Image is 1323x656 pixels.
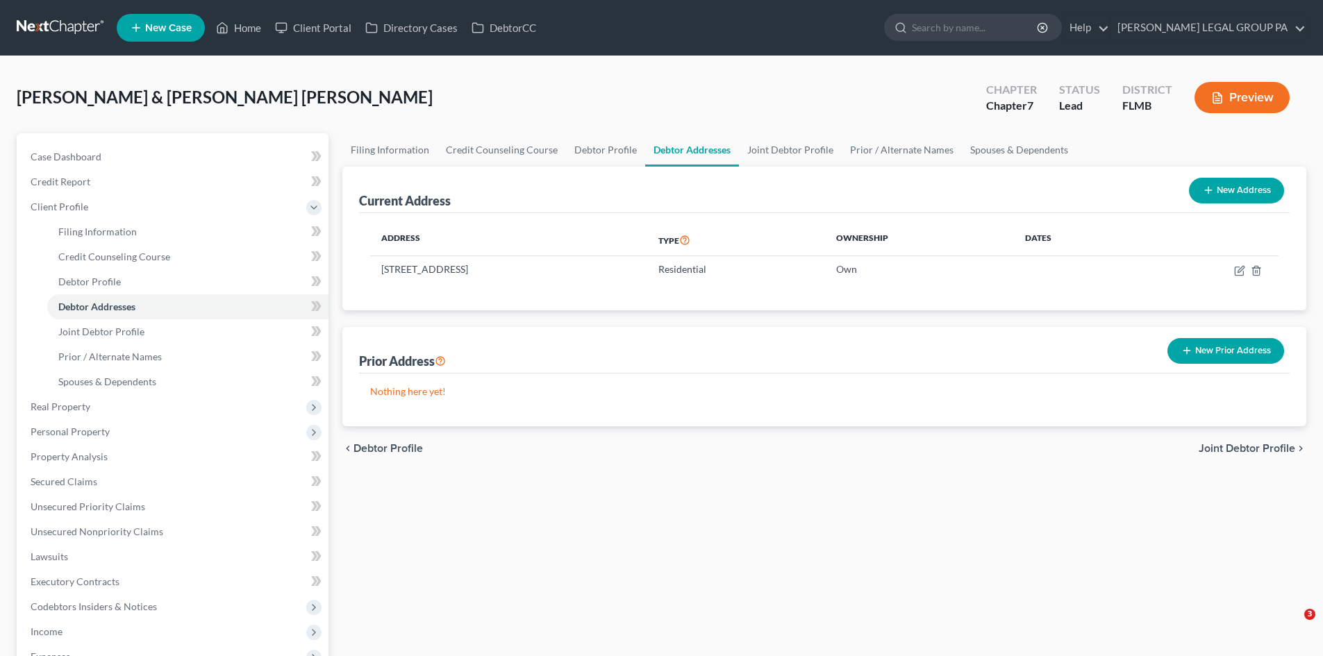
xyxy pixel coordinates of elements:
[465,15,543,40] a: DebtorCC
[58,326,144,337] span: Joint Debtor Profile
[19,569,328,594] a: Executory Contracts
[209,15,268,40] a: Home
[58,301,135,312] span: Debtor Addresses
[359,353,446,369] div: Prior Address
[842,133,962,167] a: Prior / Alternate Names
[353,443,423,454] span: Debtor Profile
[19,519,328,544] a: Unsecured Nonpriority Claims
[438,133,566,167] a: Credit Counseling Course
[1059,82,1100,98] div: Status
[47,344,328,369] a: Prior / Alternate Names
[31,451,108,462] span: Property Analysis
[370,385,1279,398] p: Nothing here yet!
[986,98,1037,114] div: Chapter
[31,575,119,587] span: Executory Contracts
[647,224,825,256] th: Type
[268,15,358,40] a: Client Portal
[1295,443,1306,454] i: chevron_right
[1027,99,1033,112] span: 7
[31,600,157,612] span: Codebtors Insiders & Notices
[1059,98,1100,114] div: Lead
[1304,609,1315,620] span: 3
[31,151,101,162] span: Case Dashboard
[1195,82,1290,113] button: Preview
[1122,98,1172,114] div: FLMB
[962,133,1076,167] a: Spouses & Dependents
[47,294,328,319] a: Debtor Addresses
[31,201,88,212] span: Client Profile
[58,251,170,262] span: Credit Counseling Course
[47,269,328,294] a: Debtor Profile
[342,443,423,454] button: chevron_left Debtor Profile
[825,224,1014,256] th: Ownership
[986,82,1037,98] div: Chapter
[342,133,438,167] a: Filing Information
[647,256,825,283] td: Residential
[58,351,162,362] span: Prior / Alternate Names
[19,544,328,569] a: Lawsuits
[1167,338,1284,364] button: New Prior Address
[1199,443,1295,454] span: Joint Debtor Profile
[1199,443,1306,454] button: Joint Debtor Profile chevron_right
[19,144,328,169] a: Case Dashboard
[19,469,328,494] a: Secured Claims
[1276,609,1309,642] iframe: Intercom live chat
[31,625,63,637] span: Income
[31,501,145,512] span: Unsecured Priority Claims
[370,224,647,256] th: Address
[31,525,163,537] span: Unsecured Nonpriority Claims
[825,256,1014,283] td: Own
[645,133,739,167] a: Debtor Addresses
[1122,82,1172,98] div: District
[566,133,645,167] a: Debtor Profile
[47,369,328,394] a: Spouses & Dependents
[342,443,353,454] i: chevron_left
[58,376,156,387] span: Spouses & Dependents
[19,494,328,519] a: Unsecured Priority Claims
[1014,224,1138,256] th: Dates
[31,550,68,562] span: Lawsuits
[31,426,110,437] span: Personal Property
[31,476,97,487] span: Secured Claims
[19,169,328,194] a: Credit Report
[1110,15,1306,40] a: [PERSON_NAME] LEGAL GROUP PA
[370,256,647,283] td: [STREET_ADDRESS]
[47,244,328,269] a: Credit Counseling Course
[58,226,137,237] span: Filing Information
[17,87,433,107] span: [PERSON_NAME] & [PERSON_NAME] [PERSON_NAME]
[358,15,465,40] a: Directory Cases
[1189,178,1284,203] button: New Address
[58,276,121,287] span: Debtor Profile
[19,444,328,469] a: Property Analysis
[1063,15,1109,40] a: Help
[47,319,328,344] a: Joint Debtor Profile
[31,176,90,187] span: Credit Report
[912,15,1039,40] input: Search by name...
[47,219,328,244] a: Filing Information
[739,133,842,167] a: Joint Debtor Profile
[359,192,451,209] div: Current Address
[145,23,192,33] span: New Case
[31,401,90,412] span: Real Property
